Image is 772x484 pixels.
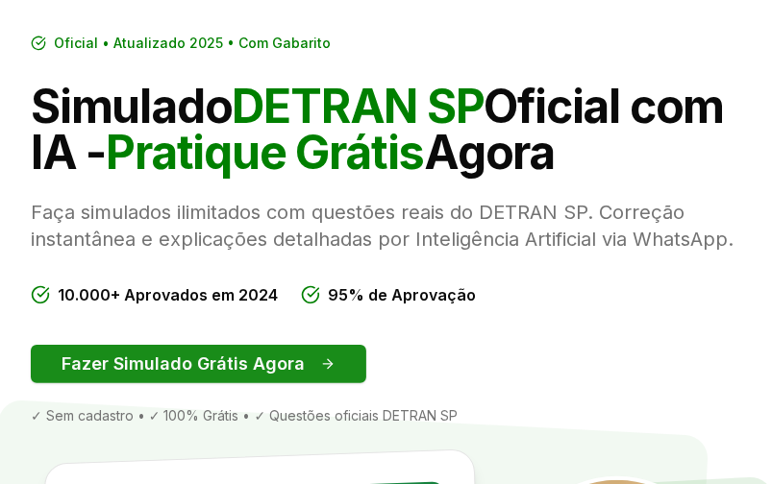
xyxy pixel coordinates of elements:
[328,283,476,306] span: 95% de Aprovação
[54,34,331,53] span: Oficial • Atualizado 2025 • Com Gabarito
[232,78,484,134] span: DETRAN SP
[31,345,366,383] button: Fazer Simulado Grátis Agora
[31,84,741,176] h1: Simulado Oficial com IA - Agora
[58,283,278,306] span: 10.000+ Aprovados em 2024
[106,124,424,181] span: Pratique Grátis
[31,406,741,425] div: ✓ Sem cadastro • ✓ 100% Grátis • ✓ Questões oficiais DETRAN SP
[31,199,741,253] p: Faça simulados ilimitados com questões reais do DETRAN SP. Correção instantânea e explicações det...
